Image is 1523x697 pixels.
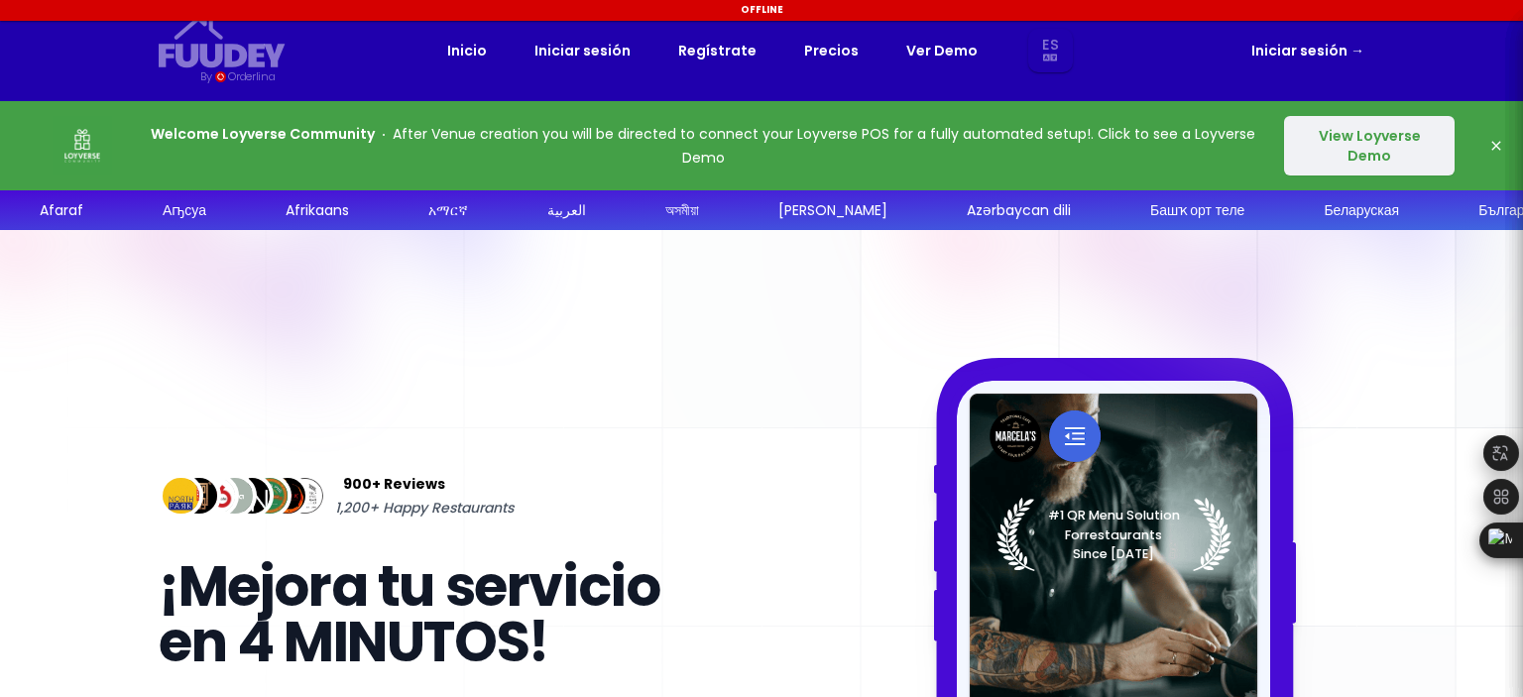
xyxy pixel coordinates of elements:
div: Башҡорт теле [1150,200,1244,221]
div: অসমীয়া [665,200,699,221]
a: Regístrate [678,39,757,62]
a: Precios [804,39,859,62]
img: Review Img [176,474,221,519]
button: View Loyverse Demo [1284,116,1455,175]
a: Inicio [447,39,487,62]
span: → [1350,41,1364,60]
div: العربية [547,200,586,221]
img: Laurel [996,498,1231,571]
div: Аҧсуа [163,200,206,221]
div: አማርኛ [428,200,468,221]
img: Review Img [248,474,293,519]
span: 900+ Reviews [343,472,445,496]
span: ¡Mejora tu servicio en 4 MINUTOS! [159,547,659,681]
div: Azərbaycan dili [967,200,1071,221]
img: Review Img [230,474,275,519]
div: Afrikaans [286,200,349,221]
a: Ver Demo [906,39,978,62]
div: Afaraf [40,200,83,221]
a: Iniciar sesión [534,39,631,62]
svg: {/* Added fill="currentColor" here */} {/* This rectangle defines the background. Its explicit fi... [159,16,286,68]
div: [PERSON_NAME] [778,200,887,221]
div: By [200,68,211,85]
img: Review Img [283,474,327,519]
div: Беларуская [1324,200,1399,221]
p: After Venue creation you will be directed to connect your Loyverse POS for a fully automated setu... [151,122,1255,170]
strong: Welcome Loyverse Community [151,124,375,144]
span: 1,200+ Happy Restaurants [335,496,514,520]
img: Review Img [159,474,203,519]
img: Review Img [212,474,257,519]
div: Orderlina [228,68,275,85]
div: Offline [3,3,1520,17]
a: Iniciar sesión [1251,39,1364,62]
img: Review Img [266,474,310,519]
img: Review Img [194,474,239,519]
